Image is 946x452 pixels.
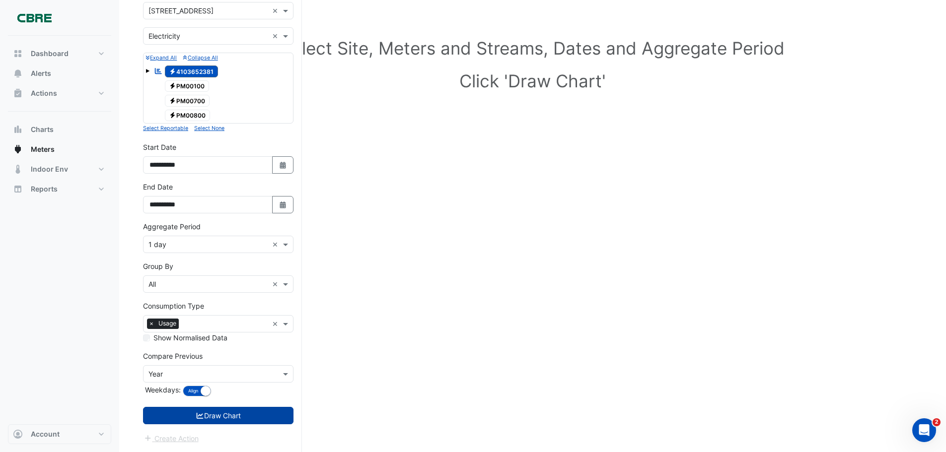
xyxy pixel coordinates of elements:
[165,110,211,122] span: PM00800
[13,144,23,154] app-icon: Meters
[8,64,111,83] button: Alerts
[912,418,936,442] iframe: Intercom live chat
[13,68,23,78] app-icon: Alerts
[13,164,23,174] app-icon: Indoor Env
[31,429,60,439] span: Account
[143,182,173,192] label: End Date
[272,319,281,329] span: Clear
[8,83,111,103] button: Actions
[143,301,204,311] label: Consumption Type
[194,125,224,131] small: Select None
[8,424,111,444] button: Account
[183,53,218,62] button: Collapse All
[154,66,163,75] fa-icon: Reportable
[143,125,188,131] small: Select Reportable
[8,139,111,159] button: Meters
[272,31,281,41] span: Clear
[169,112,176,119] fa-icon: Electricity
[8,159,111,179] button: Indoor Env
[146,55,177,61] small: Expand All
[31,125,54,134] span: Charts
[156,319,179,328] span: Usage
[169,82,176,90] fa-icon: Electricity
[272,5,281,16] span: Clear
[933,418,941,426] span: 2
[147,319,156,328] span: ×
[13,88,23,98] app-icon: Actions
[31,88,57,98] span: Actions
[143,351,203,361] label: Compare Previous
[272,279,281,289] span: Clear
[143,221,201,232] label: Aggregate Period
[143,385,181,395] label: Weekdays:
[31,144,55,154] span: Meters
[143,142,176,152] label: Start Date
[13,125,23,134] app-icon: Charts
[169,97,176,104] fa-icon: Electricity
[146,53,177,62] button: Expand All
[13,184,23,194] app-icon: Reports
[8,179,111,199] button: Reports
[31,49,69,59] span: Dashboard
[143,433,199,442] app-escalated-ticket-create-button: Please draw the charts first
[159,70,906,91] h1: Click 'Draw Chart'
[8,44,111,64] button: Dashboard
[194,124,224,132] button: Select None
[13,49,23,59] app-icon: Dashboard
[143,261,173,271] label: Group By
[31,184,58,194] span: Reports
[183,55,218,61] small: Collapse All
[12,8,57,28] img: Company Logo
[143,124,188,132] button: Select Reportable
[159,38,906,59] h1: Select Site, Meters and Streams, Dates and Aggregate Period
[31,68,51,78] span: Alerts
[31,164,68,174] span: Indoor Env
[153,332,227,343] label: Show Normalised Data
[165,65,218,77] span: 4103652381
[165,95,210,107] span: PM00700
[8,120,111,139] button: Charts
[272,239,281,250] span: Clear
[165,80,210,92] span: PM00100
[279,161,288,169] fa-icon: Select Date
[169,67,176,75] fa-icon: Electricity
[143,407,293,424] button: Draw Chart
[279,200,288,209] fa-icon: Select Date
